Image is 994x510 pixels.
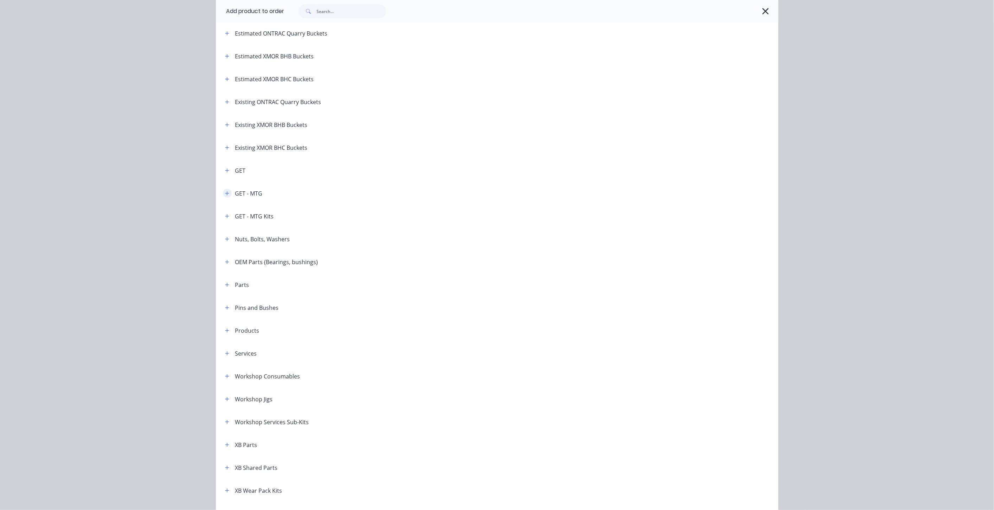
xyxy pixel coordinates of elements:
[235,98,321,106] div: Existing ONTRAC Quarry Buckets
[235,212,274,221] div: GET - MTG Kits
[235,144,308,152] div: Existing XMOR BHC Buckets
[235,235,290,243] div: Nuts, Bolts, Washers
[235,258,318,266] div: OEM Parts (Bearings, bushings)
[235,304,279,312] div: Pins and Bushes
[235,166,246,175] div: GET
[235,486,282,495] div: XB Wear Pack Kits
[235,75,314,83] div: Estimated XMOR BHC Buckets
[235,464,278,472] div: XB Shared Parts
[235,29,328,38] div: Estimated ONTRAC Quarry Buckets
[235,52,314,60] div: Estimated XMOR BHB Buckets
[235,281,249,289] div: Parts
[317,4,386,18] input: Search...
[235,441,257,449] div: XB Parts
[235,418,309,426] div: Workshop Services Sub-Kits
[235,121,308,129] div: Existing XMOR BHB Buckets
[235,349,257,358] div: Services
[235,395,273,403] div: Workshop Jigs
[235,189,263,198] div: GET - MTG
[235,372,300,381] div: Workshop Consumables
[235,326,259,335] div: Products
